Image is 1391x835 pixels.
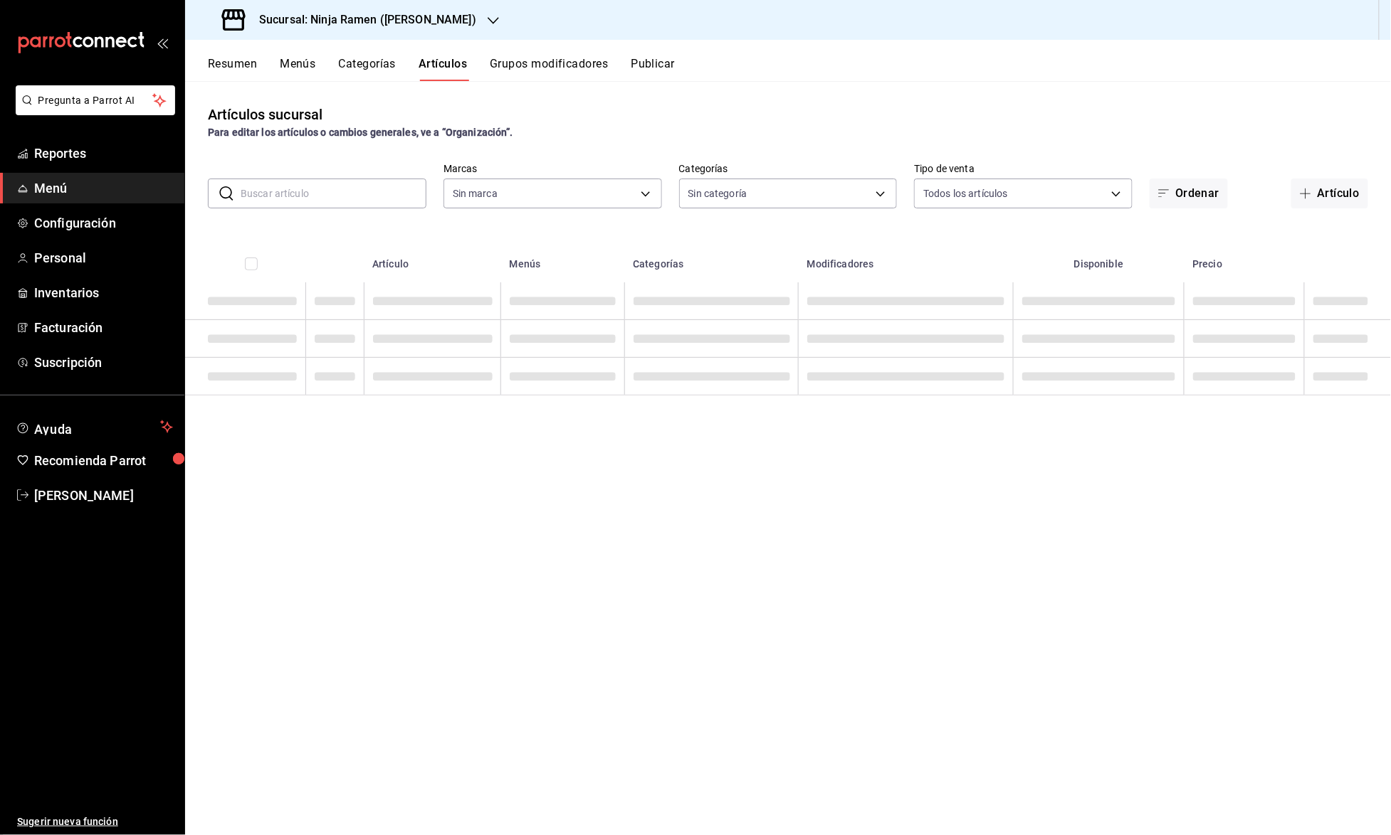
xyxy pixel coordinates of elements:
span: Ayuda [34,418,154,435]
span: Inventarios [34,283,173,302]
button: open_drawer_menu [157,37,168,48]
input: Buscar artículo [241,179,426,208]
button: Artículo [1291,179,1368,208]
button: Grupos modificadores [490,57,608,81]
strong: Para editar los artículos o cambios generales, ve a “Organización”. [208,127,513,138]
span: Pregunta a Parrot AI [38,93,153,108]
th: Precio [1184,237,1304,282]
span: Sin categoría [688,186,747,201]
button: Artículos [419,57,467,81]
button: Pregunta a Parrot AI [16,85,175,115]
h3: Sucursal: Ninja Ramen ([PERSON_NAME]) [248,11,476,28]
span: Menú [34,179,173,198]
span: [PERSON_NAME] [34,486,173,505]
th: Artículo [364,237,501,282]
th: Disponible [1014,237,1185,282]
span: Reportes [34,144,173,163]
button: Resumen [208,57,257,81]
th: Modificadores [799,237,1014,282]
span: Configuración [34,213,173,233]
button: Categorías [339,57,397,81]
span: Suscripción [34,353,173,372]
button: Menús [280,57,315,81]
label: Tipo de venta [914,164,1133,174]
span: Facturación [34,318,173,337]
span: Sugerir nueva función [17,814,173,829]
label: Categorías [679,164,898,174]
div: Artículos sucursal [208,104,322,125]
span: Sin marca [453,186,498,201]
span: Personal [34,248,173,267]
span: Recomienda Parrot [34,451,173,470]
label: Marcas [443,164,662,174]
button: Ordenar [1150,179,1228,208]
div: navigation tabs [208,57,1391,81]
span: Todos los artículos [923,186,1008,201]
button: Publicar [631,57,675,81]
th: Menús [501,237,625,282]
a: Pregunta a Parrot AI [10,103,175,118]
th: Categorías [624,237,799,282]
